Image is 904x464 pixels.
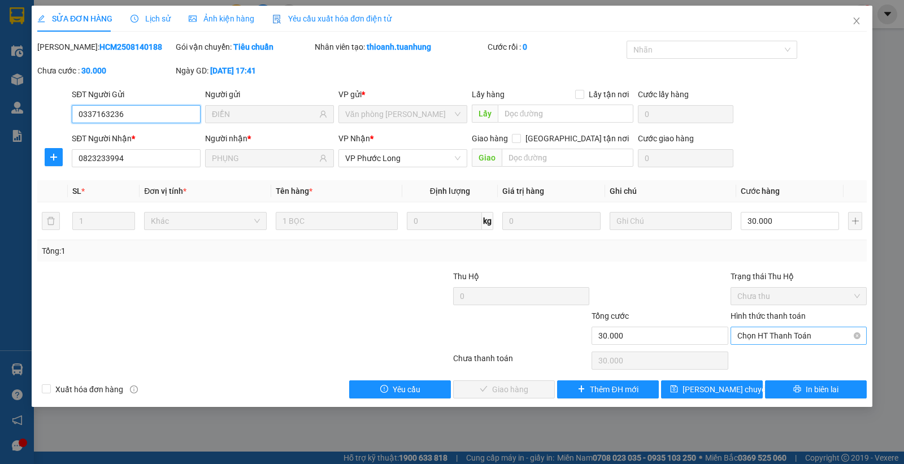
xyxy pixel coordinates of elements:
div: Chưa thanh toán [452,352,590,372]
input: Ghi Chú [610,212,732,230]
input: Tên người gửi [212,108,317,120]
span: Xuất hóa đơn hàng [51,383,128,396]
span: Khác [151,213,259,229]
div: Nhân viên tạo: [315,41,486,53]
span: user [319,154,327,162]
button: plus [45,148,63,166]
span: info-circle [130,385,138,393]
span: Yêu cầu xuất hóa đơn điện tử [272,14,392,23]
span: VP Phước Long [345,150,460,167]
span: printer [793,385,801,394]
div: Chưa cước : [37,64,173,77]
span: close-circle [854,332,860,339]
span: Giao [472,149,502,167]
b: HCM2508140188 [99,42,162,51]
span: Yêu cầu [393,383,420,396]
span: Định lượng [430,187,470,196]
span: Lấy tận nơi [584,88,633,101]
button: plus [848,212,862,230]
div: Ngày GD: [176,64,312,77]
div: Tổng: 1 [42,245,350,257]
button: printerIn biên lai [765,380,867,398]
button: delete [42,212,60,230]
span: Lấy hàng [472,90,505,99]
label: Cước lấy hàng [638,90,689,99]
button: exclamation-circleYêu cầu [349,380,451,398]
span: [PERSON_NAME] chuyển hoàn [683,383,790,396]
span: Thu Hộ [453,272,479,281]
b: [DATE] 17:41 [210,66,256,75]
input: Dọc đường [498,105,634,123]
span: clock-circle [131,15,138,23]
span: Đơn vị tính [144,187,186,196]
button: Close [841,6,872,37]
div: VP gửi [338,88,467,101]
span: SỬA ĐƠN HÀNG [37,14,112,23]
span: [GEOGRAPHIC_DATA] tận nơi [521,132,633,145]
span: SL [72,187,81,196]
button: save[PERSON_NAME] chuyển hoàn [661,380,763,398]
span: Thêm ĐH mới [590,383,638,396]
input: Tên người nhận [212,152,317,164]
span: VP Nhận [338,134,370,143]
span: Tên hàng [276,187,312,196]
label: Cước giao hàng [638,134,694,143]
span: close [852,16,861,25]
div: SĐT Người Nhận [72,132,201,145]
span: plus [45,153,62,162]
input: Dọc đường [502,149,634,167]
span: Lịch sử [131,14,171,23]
img: icon [272,15,281,24]
div: Người gửi [205,88,334,101]
span: Giao hàng [472,134,508,143]
label: Hình thức thanh toán [731,311,806,320]
span: Ảnh kiện hàng [189,14,254,23]
input: 0 [502,212,601,230]
div: Gói vận chuyển: [176,41,312,53]
span: kg [482,212,493,230]
span: save [670,385,678,394]
div: Người nhận [205,132,334,145]
span: exclamation-circle [380,385,388,394]
span: edit [37,15,45,23]
b: Tiêu chuẩn [233,42,273,51]
span: Lấy [472,105,498,123]
span: Tổng cước [592,311,629,320]
span: Chưa thu [737,288,860,305]
b: thioanh.tuanhung [367,42,431,51]
span: picture [189,15,197,23]
div: Cước rồi : [488,41,624,53]
span: plus [577,385,585,394]
span: Cước hàng [741,187,780,196]
span: Giá trị hàng [502,187,544,196]
input: VD: Bàn, Ghế [276,212,398,230]
input: Cước giao hàng [638,149,733,167]
div: [PERSON_NAME]: [37,41,173,53]
b: 0 [523,42,527,51]
div: SĐT Người Gửi [72,88,201,101]
input: Cước lấy hàng [638,105,733,123]
span: Chọn HT Thanh Toán [737,327,860,344]
div: Trạng thái Thu Hộ [731,270,867,283]
th: Ghi chú [605,180,736,202]
span: In biên lai [806,383,838,396]
button: checkGiao hàng [453,380,555,398]
button: plusThêm ĐH mới [557,380,659,398]
b: 30.000 [81,66,106,75]
span: Văn phòng Hồ Chí Minh [345,106,460,123]
span: user [319,110,327,118]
